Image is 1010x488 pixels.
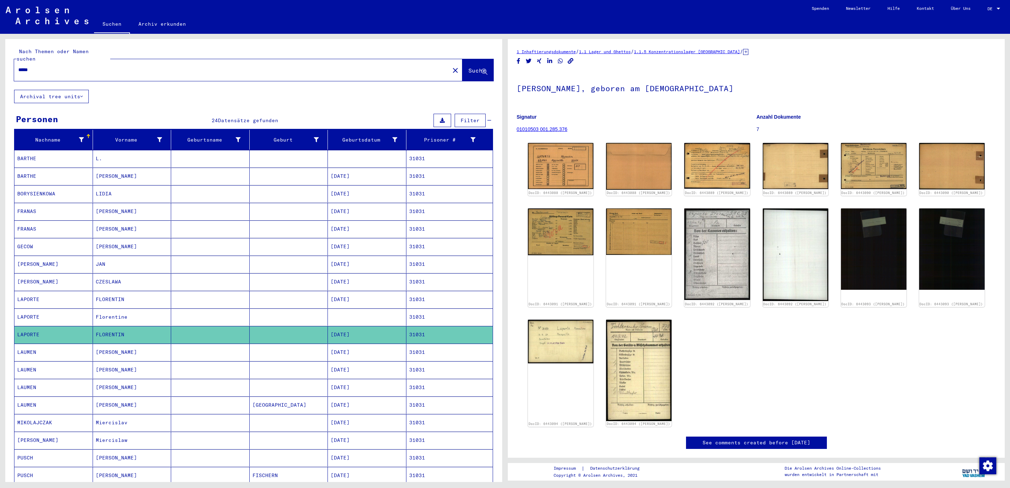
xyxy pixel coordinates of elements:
[607,422,670,426] a: DocID: 6443094 ([PERSON_NAME])
[17,136,84,144] div: Nachname
[406,467,493,484] mat-cell: 31031
[93,361,172,378] mat-cell: [PERSON_NAME]
[328,130,406,150] mat-header-cell: Geburtsdatum
[328,291,406,308] mat-cell: [DATE]
[841,302,905,306] a: DocID: 6443093 ([PERSON_NAME])
[409,134,485,145] div: Prisoner #
[93,168,172,185] mat-cell: [PERSON_NAME]
[763,208,828,301] img: 002.jpg
[554,465,648,472] div: |
[517,126,567,132] a: 01010503 001.285.376
[841,208,906,290] img: 001.jpg
[328,467,406,484] mat-cell: [DATE]
[448,63,462,77] button: Clear
[93,130,172,150] mat-header-cell: Vorname
[14,90,89,103] button: Archival tree units
[785,471,881,478] p: wurden entwickelt in Partnerschaft mit
[328,326,406,343] mat-cell: [DATE]
[14,238,93,255] mat-cell: GECOW
[528,208,593,255] img: 001.jpg
[406,150,493,167] mat-cell: 31031
[14,220,93,238] mat-cell: FRANAS
[685,191,748,195] a: DocID: 6443089 ([PERSON_NAME])
[579,49,631,54] a: 1.1 Lager und Ghettos
[529,302,592,306] a: DocID: 6443091 ([PERSON_NAME])
[919,302,983,306] a: DocID: 6443093 ([PERSON_NAME])
[14,414,93,431] mat-cell: MIKOLAJCZAK
[919,143,985,189] img: 002.jpg
[93,256,172,273] mat-cell: JAN
[554,472,648,478] p: Copyright © Arolsen Archives, 2021
[455,114,486,127] button: Filter
[14,256,93,273] mat-cell: [PERSON_NAME]
[406,273,493,290] mat-cell: 31031
[14,326,93,343] mat-cell: LAPORTE
[328,396,406,414] mat-cell: [DATE]
[93,150,172,167] mat-cell: L.
[525,57,532,65] button: Share on Twitter
[576,48,579,55] span: /
[406,326,493,343] mat-cell: 31031
[93,203,172,220] mat-cell: [PERSON_NAME]
[93,449,172,467] mat-cell: [PERSON_NAME]
[740,48,743,55] span: /
[328,238,406,255] mat-cell: [DATE]
[684,208,750,300] img: 001.jpg
[554,465,581,472] a: Impressum
[528,143,593,189] img: 001.jpg
[406,361,493,378] mat-cell: 31031
[218,117,278,124] span: Datensätze gefunden
[685,302,748,306] a: DocID: 6443092 ([PERSON_NAME])
[250,467,328,484] mat-cell: FISCHERN
[406,291,493,308] mat-cell: 31031
[14,432,93,449] mat-cell: [PERSON_NAME]
[250,130,328,150] mat-header-cell: Geburt‏
[756,126,996,133] p: 7
[328,379,406,396] mat-cell: [DATE]
[406,130,493,150] mat-header-cell: Prisoner #
[14,203,93,220] mat-cell: FRANAS
[756,114,801,120] b: Anzahl Dokumente
[328,414,406,431] mat-cell: [DATE]
[14,168,93,185] mat-cell: BARTHE
[462,59,493,81] button: Suche
[93,432,172,449] mat-cell: Miercislaw
[406,203,493,220] mat-cell: 31031
[328,273,406,290] mat-cell: [DATE]
[17,48,89,62] mat-label: Nach Themen oder Namen suchen
[96,134,171,145] div: Vorname
[468,67,486,74] span: Suche
[93,326,172,343] mat-cell: FLORENTIN
[406,308,493,326] mat-cell: 31031
[979,457,996,474] img: Zustimmung ändern
[17,134,93,145] div: Nachname
[515,57,522,65] button: Share on Facebook
[517,49,576,54] a: 1 Inhaftierungsdokumente
[763,302,827,306] a: DocID: 6443092 ([PERSON_NAME])
[406,168,493,185] mat-cell: 31031
[328,449,406,467] mat-cell: [DATE]
[328,344,406,361] mat-cell: [DATE]
[93,379,172,396] mat-cell: [PERSON_NAME]
[14,379,93,396] mat-cell: LAUMEN
[607,191,670,195] a: DocID: 6443088 ([PERSON_NAME])
[14,467,93,484] mat-cell: PUSCH
[606,208,672,255] img: 002.jpg
[919,208,985,290] img: 002.jpg
[94,15,130,34] a: Suchen
[14,185,93,202] mat-cell: BORYSIENKOWA
[252,136,319,144] div: Geburt‏
[406,414,493,431] mat-cell: 31031
[841,191,905,195] a: DocID: 6443090 ([PERSON_NAME])
[174,136,241,144] div: Geburtsname
[631,48,634,55] span: /
[171,130,250,150] mat-header-cell: Geburtsname
[406,344,493,361] mat-cell: 31031
[585,465,648,472] a: Datenschutzerklärung
[517,72,996,103] h1: [PERSON_NAME], geboren am [DEMOGRAPHIC_DATA]
[634,49,740,54] a: 1.1.5 Konzentrationslager [GEOGRAPHIC_DATA]
[14,308,93,326] mat-cell: LAPORTE
[14,291,93,308] mat-cell: LAPORTE
[328,256,406,273] mat-cell: [DATE]
[451,66,460,75] mat-icon: close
